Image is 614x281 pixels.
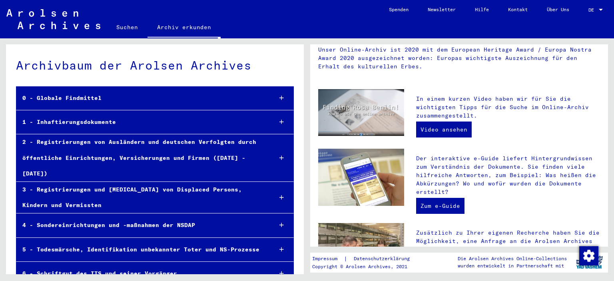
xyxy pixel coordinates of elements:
img: eguide.jpg [318,149,404,206]
img: yv_logo.png [574,252,604,272]
a: Suchen [107,18,148,37]
p: Der interaktive e-Guide liefert Hintergrundwissen zum Verständnis der Dokumente. Sie finden viele... [416,154,600,196]
p: In einem kurzen Video haben wir für Sie die wichtigsten Tipps für die Suche im Online-Archiv zusa... [416,95,600,120]
a: Datenschutzerklärung [347,255,419,263]
a: Archiv erkunden [148,18,221,38]
div: 5 - Todesmärsche, Identifikation unbekannter Toter und NS-Prozesse [16,242,266,257]
img: video.jpg [318,89,404,136]
p: wurden entwickelt in Partnerschaft mit [458,262,567,269]
div: 2 - Registrierungen von Ausländern und deutschen Verfolgten durch öffentliche Einrichtungen, Vers... [16,134,266,181]
p: Copyright © Arolsen Archives, 2021 [312,263,419,270]
div: 4 - Sondereinrichtungen und -maßnahmen der NSDAP [16,217,266,233]
div: | [312,255,419,263]
p: Unser Online-Archiv ist 2020 mit dem European Heritage Award / Europa Nostra Award 2020 ausgezeic... [318,46,600,71]
span: DE [588,7,597,13]
a: Video ansehen [416,122,472,138]
div: 0 - Globale Findmittel [16,90,266,106]
img: Zustimmung ändern [579,246,598,265]
div: 3 - Registrierungen und [MEDICAL_DATA] von Displaced Persons, Kindern und Vermissten [16,182,266,213]
img: Arolsen_neg.svg [6,9,100,29]
a: Impressum [312,255,344,263]
div: Archivbaum der Arolsen Archives [16,56,294,74]
img: inquiries.jpg [318,223,404,281]
p: Zusätzlich zu Ihrer eigenen Recherche haben Sie die Möglichkeit, eine Anfrage an die Arolsen Arch... [416,229,600,271]
a: Zum e-Guide [416,198,464,214]
div: 1 - Inhaftierungsdokumente [16,114,266,130]
p: Die Arolsen Archives Online-Collections [458,255,567,262]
